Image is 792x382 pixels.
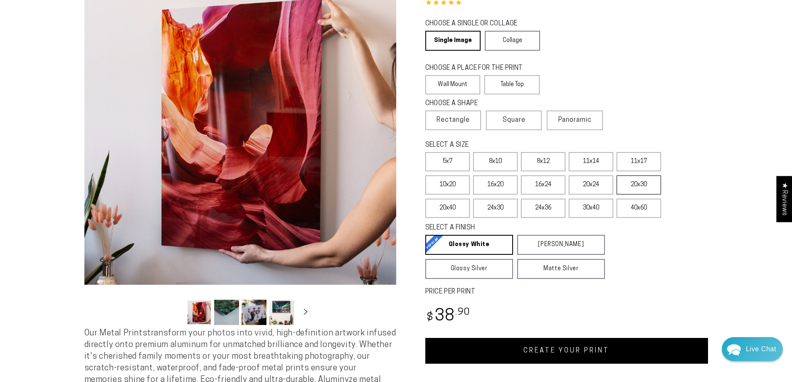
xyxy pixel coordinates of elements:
[746,337,776,361] div: Contact Us Directly
[558,117,592,123] span: Panoramic
[521,199,565,218] label: 24x36
[425,19,533,29] legend: CHOOSE A SINGLE OR COLLAGE
[425,152,470,171] label: 5x7
[269,300,294,325] button: Load image 4 in gallery view
[425,64,532,73] legend: CHOOSE A PLACE FOR THE PRINT
[425,259,513,279] a: Glossy Silver
[425,338,708,364] a: CREATE YOUR PRINT
[242,300,266,325] button: Load image 3 in gallery view
[437,115,470,125] span: Rectangle
[521,175,565,195] label: 16x24
[425,75,481,94] label: Wall Mount
[166,303,184,321] button: Slide left
[425,287,708,297] label: PRICE PER PRINT
[425,308,471,325] bdi: 38
[722,337,783,361] div: Chat widget toggle
[427,312,434,323] span: $
[517,259,605,279] a: Matte Silver
[425,235,513,255] a: Glossy White
[484,75,540,94] label: Table Top
[425,199,470,218] label: 20x40
[425,31,481,51] a: Single Image
[296,303,315,321] button: Slide right
[455,308,470,317] sup: .90
[521,152,565,171] label: 8x12
[473,175,518,195] label: 16x20
[569,175,613,195] label: 20x24
[503,115,526,125] span: Square
[485,31,540,51] a: Collage
[425,223,585,233] legend: SELECT A FINISH
[425,99,533,108] legend: CHOOSE A SHAPE
[473,152,518,171] label: 8x10
[617,152,661,171] label: 11x17
[569,199,613,218] label: 30x40
[473,199,518,218] label: 24x30
[214,300,239,325] button: Load image 2 in gallery view
[425,140,592,150] legend: SELECT A SIZE
[425,175,470,195] label: 10x20
[617,175,661,195] label: 20x30
[187,300,212,325] button: Load image 1 in gallery view
[569,152,613,171] label: 11x14
[517,235,605,255] a: [PERSON_NAME]
[776,176,792,222] div: Click to open Judge.me floating reviews tab
[617,199,661,218] label: 40x60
